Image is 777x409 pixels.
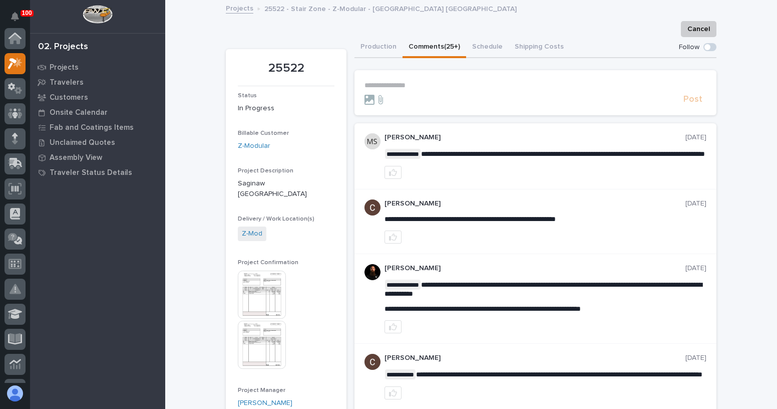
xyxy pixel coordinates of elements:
[384,231,402,244] button: like this post
[50,153,102,162] p: Assembly View
[683,94,702,105] span: Post
[238,141,270,151] a: Z-Modular
[242,229,262,239] a: Z-Mod
[30,75,165,90] a: Travelers
[685,133,706,142] p: [DATE]
[685,199,706,208] p: [DATE]
[50,93,88,102] p: Customers
[681,21,716,37] button: Cancel
[384,320,402,333] button: like this post
[238,61,334,76] p: 25522
[13,12,26,28] div: Notifications100
[50,138,115,147] p: Unclaimed Quotes
[364,199,380,216] img: AGNmyxaji213nCK4JzPdPN3H3CMBhXDSA2tJ_sy3UIa5=s96-c
[50,63,79,72] p: Projects
[238,168,293,174] span: Project Description
[354,37,403,58] button: Production
[50,108,108,117] p: Onsite Calendar
[384,133,685,142] p: [PERSON_NAME]
[384,166,402,179] button: like this post
[685,354,706,362] p: [DATE]
[50,168,132,177] p: Traveler Status Details
[509,37,570,58] button: Shipping Costs
[685,264,706,273] p: [DATE]
[30,165,165,180] a: Traveler Status Details
[238,387,285,393] span: Project Manager
[30,90,165,105] a: Customers
[384,264,685,273] p: [PERSON_NAME]
[238,130,289,136] span: Billable Customer
[238,93,257,99] span: Status
[50,78,84,87] p: Travelers
[384,199,685,208] p: [PERSON_NAME]
[38,42,88,53] div: 02. Projects
[264,3,517,14] p: 25522 - Stair Zone - Z-Modular - [GEOGRAPHIC_DATA] [GEOGRAPHIC_DATA]
[30,120,165,135] a: Fab and Coatings Items
[403,37,466,58] button: Comments (25+)
[30,150,165,165] a: Assembly View
[679,94,706,105] button: Post
[238,398,292,408] a: [PERSON_NAME]
[226,2,253,14] a: Projects
[364,264,380,280] img: zmKUmRVDQjmBLfnAs97p
[5,383,26,404] button: users-avatar
[384,386,402,399] button: like this post
[466,37,509,58] button: Schedule
[30,105,165,120] a: Onsite Calendar
[5,6,26,27] button: Notifications
[679,43,699,52] p: Follow
[687,23,710,35] span: Cancel
[364,354,380,370] img: AGNmyxaji213nCK4JzPdPN3H3CMBhXDSA2tJ_sy3UIa5=s96-c
[384,354,685,362] p: [PERSON_NAME]
[238,178,334,199] p: Saginaw [GEOGRAPHIC_DATA]
[30,60,165,75] a: Projects
[83,5,112,24] img: Workspace Logo
[238,103,334,114] p: In Progress
[22,10,32,17] p: 100
[30,135,165,150] a: Unclaimed Quotes
[238,216,314,222] span: Delivery / Work Location(s)
[50,123,134,132] p: Fab and Coatings Items
[238,260,298,266] span: Project Confirmation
